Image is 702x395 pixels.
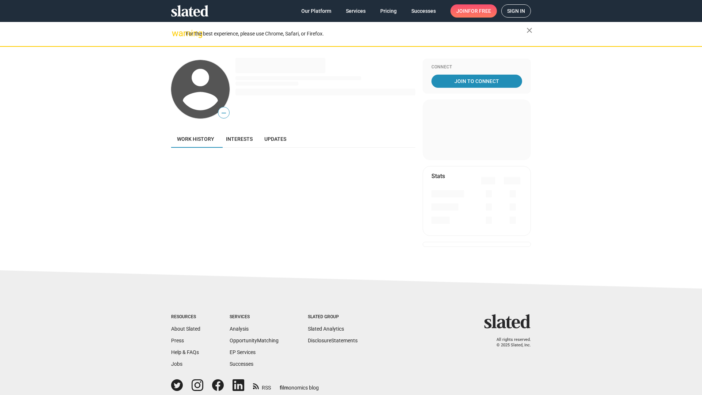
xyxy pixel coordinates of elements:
a: Slated Analytics [308,326,344,332]
a: Updates [258,130,292,148]
span: — [218,108,229,118]
p: All rights reserved. © 2025 Slated, Inc. [489,337,531,348]
div: Connect [431,64,522,70]
a: Help & FAQs [171,349,199,355]
a: Analysis [230,326,249,332]
span: Updates [264,136,286,142]
span: Work history [177,136,214,142]
mat-card-title: Stats [431,172,445,180]
a: RSS [253,380,271,391]
a: Work history [171,130,220,148]
a: Join To Connect [431,75,522,88]
div: For the best experience, please use Chrome, Safari, or Firefox. [186,29,526,39]
a: Pricing [374,4,403,18]
a: Services [340,4,371,18]
mat-icon: warning [172,29,181,38]
span: Successes [411,4,436,18]
a: Interests [220,130,258,148]
div: Slated Group [308,314,358,320]
div: Resources [171,314,200,320]
a: Successes [405,4,442,18]
a: EP Services [230,349,256,355]
span: Join [456,4,491,18]
a: Successes [230,361,253,367]
span: film [280,385,288,391]
div: Services [230,314,279,320]
a: Sign in [501,4,531,18]
span: Interests [226,136,253,142]
a: Jobs [171,361,182,367]
span: Join To Connect [433,75,521,88]
mat-icon: close [525,26,534,35]
a: filmonomics blog [280,379,319,391]
span: Sign in [507,5,525,17]
a: About Slated [171,326,200,332]
a: OpportunityMatching [230,338,279,343]
a: Joinfor free [450,4,497,18]
span: Our Platform [301,4,331,18]
span: Services [346,4,366,18]
a: DisclosureStatements [308,338,358,343]
span: Pricing [380,4,397,18]
span: for free [468,4,491,18]
a: Press [171,338,184,343]
a: Our Platform [295,4,337,18]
